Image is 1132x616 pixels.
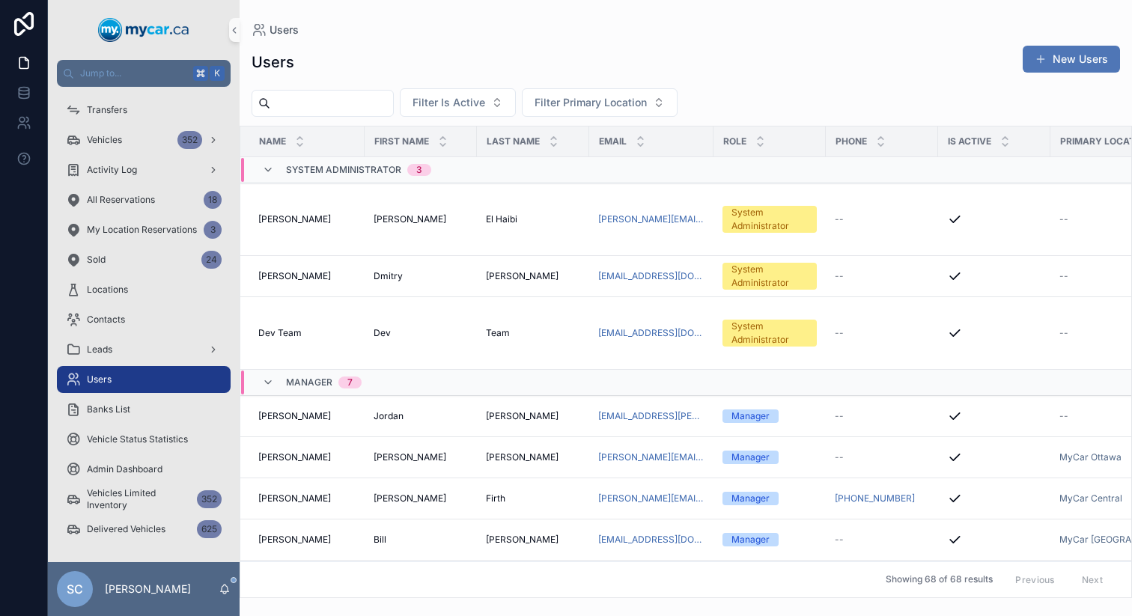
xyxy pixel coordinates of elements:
[598,493,705,504] a: [PERSON_NAME][EMAIL_ADDRESS][DOMAIN_NAME]
[87,194,155,206] span: All Reservations
[598,534,705,546] a: [EMAIL_ADDRESS][DOMAIN_NAME]
[598,213,705,225] a: [PERSON_NAME][EMAIL_ADDRESS][DOMAIN_NAME]
[731,492,770,505] div: Manager
[57,336,231,363] a: Leads
[374,270,468,282] a: Dmitry
[486,270,559,282] span: [PERSON_NAME]
[87,224,197,236] span: My Location Reservations
[598,451,705,463] a: [PERSON_NAME][EMAIL_ADDRESS][DOMAIN_NAME]
[598,410,705,422] a: [EMAIL_ADDRESS][PERSON_NAME][DOMAIN_NAME]
[1059,451,1122,463] a: MyCar Ottawa
[259,135,286,147] span: Name
[57,186,231,213] a: All Reservations18
[197,490,222,508] div: 352
[486,493,505,504] span: Firth
[1059,270,1068,282] span: --
[599,135,627,147] span: Email
[722,206,817,233] a: System Administrator
[722,320,817,347] a: System Administrator
[722,263,817,290] a: System Administrator
[87,373,112,385] span: Users
[598,270,705,282] a: [EMAIL_ADDRESS][DOMAIN_NAME]
[835,493,929,504] a: [PHONE_NUMBER]
[258,410,331,422] span: [PERSON_NAME]
[197,520,222,538] div: 625
[835,213,929,225] a: --
[87,164,137,176] span: Activity Log
[374,451,446,463] span: [PERSON_NAME]
[1059,493,1122,504] a: MyCar Central
[835,327,929,339] a: --
[258,493,331,504] span: [PERSON_NAME]
[177,131,202,149] div: 352
[57,276,231,303] a: Locations
[486,451,580,463] a: [PERSON_NAME]
[374,213,468,225] a: [PERSON_NAME]
[258,327,302,339] span: Dev Team
[374,213,446,225] span: [PERSON_NAME]
[374,327,391,339] span: Dev
[722,533,817,546] a: Manager
[87,284,128,296] span: Locations
[486,534,580,546] a: [PERSON_NAME]
[57,426,231,453] a: Vehicle Status Statistics
[486,213,517,225] span: El Haibi
[598,327,705,339] a: [EMAIL_ADDRESS][DOMAIN_NAME]
[258,270,356,282] a: [PERSON_NAME]
[57,60,231,87] button: Jump to...K
[87,523,165,535] span: Delivered Vehicles
[835,534,844,546] span: --
[252,22,299,37] a: Users
[57,456,231,483] a: Admin Dashboard
[258,213,331,225] span: [PERSON_NAME]
[48,87,240,562] div: scrollable content
[522,88,678,117] button: Select Button
[835,451,929,463] a: --
[1023,46,1120,73] button: New Users
[400,88,516,117] button: Select Button
[374,493,468,504] a: [PERSON_NAME]
[57,366,231,393] a: Users
[1059,410,1068,422] span: --
[57,216,231,243] a: My Location Reservations3
[835,213,844,225] span: --
[80,67,187,79] span: Jump to...
[722,409,817,423] a: Manager
[835,410,929,422] a: --
[486,270,580,282] a: [PERSON_NAME]
[258,213,356,225] a: [PERSON_NAME]
[201,251,222,269] div: 24
[286,164,401,176] span: System Administrator
[87,433,188,445] span: Vehicle Status Statistics
[258,534,356,546] a: [PERSON_NAME]
[67,580,83,598] span: SC
[258,451,356,463] a: [PERSON_NAME]
[486,327,580,339] a: Team
[413,95,485,110] span: Filter Is Active
[98,18,189,42] img: App logo
[87,487,191,511] span: Vehicles Limited Inventory
[87,314,125,326] span: Contacts
[87,463,162,475] span: Admin Dashboard
[87,134,122,146] span: Vehicles
[731,451,770,464] div: Manager
[835,534,929,546] a: --
[835,493,915,504] a: [PHONE_NUMBER]
[57,486,231,513] a: Vehicles Limited Inventory352
[258,410,356,422] a: [PERSON_NAME]
[87,104,127,116] span: Transfers
[723,135,746,147] span: Role
[374,327,468,339] a: Dev
[486,493,580,504] a: Firth
[835,451,844,463] span: --
[1059,327,1068,339] span: --
[416,164,422,176] div: 3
